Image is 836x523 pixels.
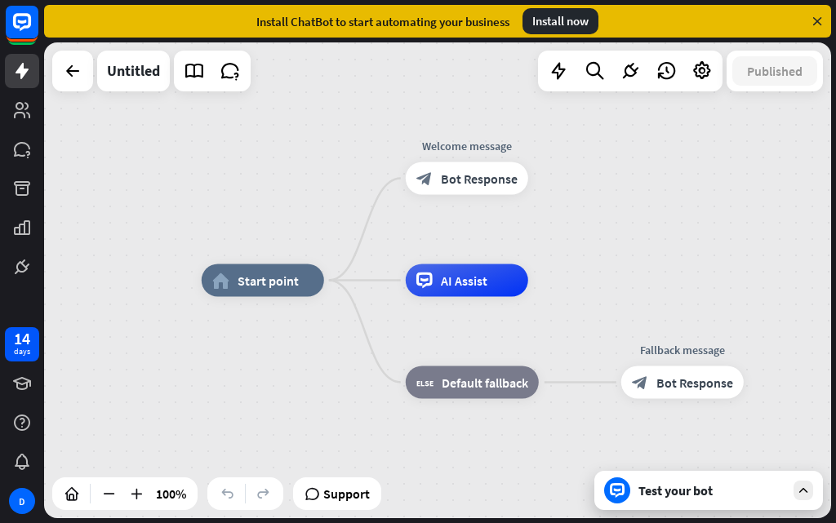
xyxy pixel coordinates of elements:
[13,7,62,55] button: Open LiveChat chat widget
[522,8,598,34] div: Install now
[416,171,433,187] i: block_bot_response
[442,375,528,391] span: Default fallback
[609,342,756,358] div: Fallback message
[632,375,648,391] i: block_bot_response
[151,481,191,507] div: 100%
[638,482,785,499] div: Test your bot
[14,346,30,357] div: days
[416,375,434,391] i: block_fallback
[5,327,39,361] a: 14 days
[394,138,540,154] div: Welcome message
[732,56,817,86] button: Published
[256,14,509,29] div: Install ChatBot to start automating your business
[441,273,487,289] span: AI Assist
[212,273,229,289] i: home_2
[14,331,30,346] div: 14
[238,273,299,289] span: Start point
[9,488,35,514] div: D
[656,375,733,391] span: Bot Response
[323,481,370,507] span: Support
[441,171,518,187] span: Bot Response
[107,51,160,91] div: Untitled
